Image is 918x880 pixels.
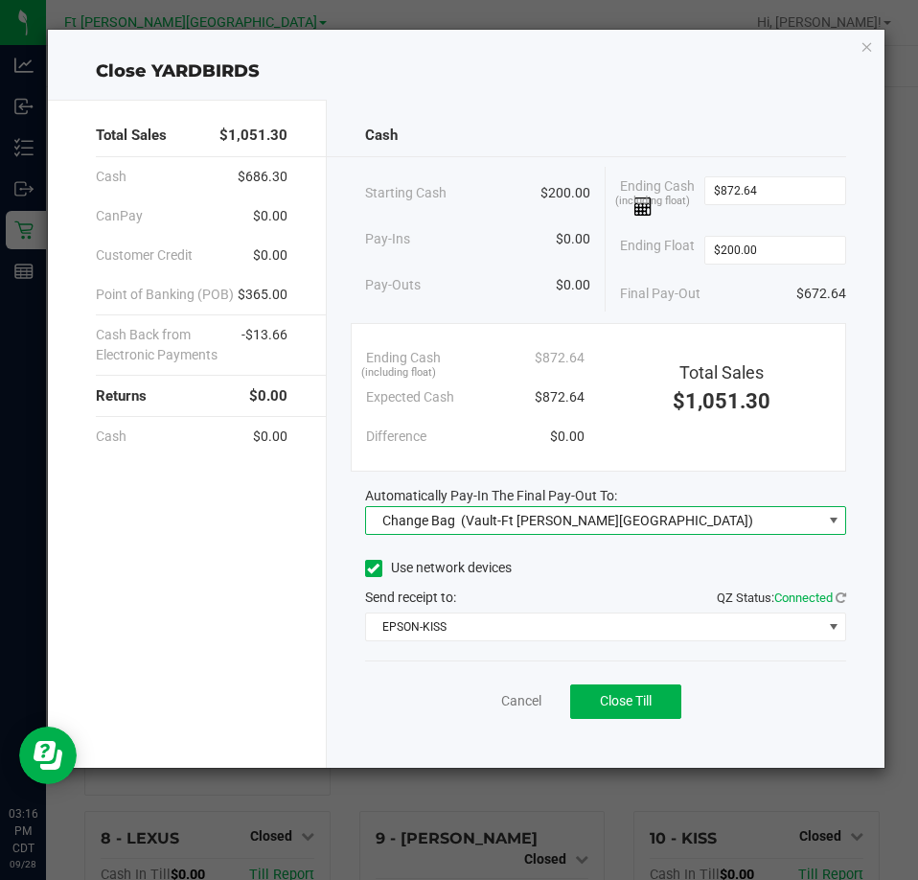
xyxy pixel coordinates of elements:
[366,614,821,640] span: EPSON-KISS
[253,245,287,266] span: $0.00
[96,376,287,417] div: Returns
[253,427,287,447] span: $0.00
[366,427,426,447] span: Difference
[774,591,833,605] span: Connected
[19,727,77,784] iframe: Resource center
[365,183,447,203] span: Starting Cash
[550,427,585,447] span: $0.00
[620,284,700,304] span: Final Pay-Out
[366,387,454,407] span: Expected Cash
[96,325,241,365] span: Cash Back from Electronic Payments
[535,348,585,368] span: $872.64
[366,348,441,368] span: Ending Cash
[365,229,410,249] span: Pay-Ins
[365,125,398,147] span: Cash
[241,325,287,365] span: -$13.66
[382,513,455,528] span: Change Bag
[556,229,590,249] span: $0.00
[96,125,167,147] span: Total Sales
[96,167,126,187] span: Cash
[365,558,512,578] label: Use network devices
[365,590,456,605] span: Send receipt to:
[620,176,703,217] span: Ending Cash
[249,385,287,407] span: $0.00
[600,693,652,708] span: Close Till
[461,513,753,528] span: (Vault-Ft [PERSON_NAME][GEOGRAPHIC_DATA])
[796,284,846,304] span: $672.64
[238,285,287,305] span: $365.00
[96,427,126,447] span: Cash
[717,591,846,605] span: QZ Status:
[540,183,590,203] span: $200.00
[219,125,287,147] span: $1,051.30
[673,389,770,413] span: $1,051.30
[96,245,193,266] span: Customer Credit
[535,387,585,407] span: $872.64
[620,236,695,265] span: Ending Float
[615,194,690,210] span: (including float)
[501,691,541,711] a: Cancel
[570,684,681,719] button: Close Till
[556,275,590,295] span: $0.00
[96,285,234,305] span: Point of Banking (POB)
[365,488,617,503] span: Automatically Pay-In The Final Pay-Out To:
[679,362,764,382] span: Total Sales
[361,365,436,382] span: (including float)
[238,167,287,187] span: $686.30
[253,206,287,226] span: $0.00
[96,206,143,226] span: CanPay
[365,275,421,295] span: Pay-Outs
[48,58,885,84] div: Close YARDBIRDS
